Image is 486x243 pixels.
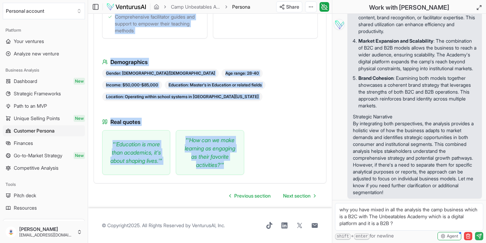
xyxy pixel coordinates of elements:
[14,115,60,122] span: Unique Selling Points
[14,103,47,109] span: Path to an MVP
[108,140,164,165] p: " 'Education is more than academics, it's about shaping lives.' "
[102,118,318,126] h4: Real quotes
[74,115,85,122] span: New
[3,179,85,190] div: Tools
[3,88,85,99] a: Strategic Frameworks
[6,221,82,228] h3: Pro plan
[102,222,225,229] span: © Copyright 2025 . All Rights Reserved by .
[6,226,17,237] img: ACg8ocIxQWDh478a_LcjXfe8U8uxyMGtlbGjZef4qUE79GtdBQZCCrCUJw=s96-c
[335,232,394,240] span: + for newline
[192,222,224,228] a: VenturusAI, Inc
[353,161,476,196] p: However, if there's a need to separate them for specific analytical purposes or reports, the appr...
[3,150,85,161] a: Go-to-Market StrategyNew
[358,38,433,44] strong: Market Expansion and Scalability
[358,75,476,109] p: : Examining both models together showcases a coherent brand strategy that leverages the strengths...
[14,140,33,147] span: Finances
[3,101,85,112] a: Path to an MVP
[353,113,476,120] h3: Strategic Narrative
[14,192,36,199] span: Pitch deck
[3,76,85,87] a: DashboardNew
[14,90,61,97] span: Strategic Frameworks
[102,92,262,101] div: Location: Operating within school systems in [GEOGRAPHIC_DATA][US_STATE]
[182,136,238,169] p: " 'How can we make learning as engaging as their favorite activities?' "
[3,138,85,149] a: Finances
[115,13,202,34] span: Comprehensive facilitator guides and support to empower their teaching methods
[276,1,302,12] button: Share
[14,127,55,134] span: Customer Persona
[102,58,318,66] h4: Demographics
[14,152,62,159] span: Go-to-Market Strategy
[19,232,74,238] span: [EMAIL_ADDRESS][DOMAIN_NAME]
[14,50,59,57] span: Analyze new venture
[3,125,85,136] a: Customer Persona
[224,189,321,203] nav: pagination
[222,69,263,78] div: Age range: 28-40
[286,3,299,10] span: Share
[353,120,476,161] p: By integrating both perspectives, the analysis provides a holistic view of how the business adapt...
[14,165,58,171] span: Competitive Analysis
[102,81,162,89] div: Income: $50,000-$85,000
[438,232,461,240] button: Agent
[3,113,85,124] a: Unique Selling PointsNew
[3,162,85,173] a: Competitive Analysis
[14,78,37,85] span: Dashboard
[14,38,44,45] span: Your ventures
[19,226,74,232] span: [PERSON_NAME]
[3,3,85,19] button: Select an organization
[334,19,345,30] img: Vera
[3,48,85,59] a: Analyze new venture
[3,36,85,47] a: Your ventures
[3,65,85,76] div: Business Analysis
[358,38,476,72] p: : The combination of B2C and B2B models allows the business to reach a wider audience, ensuring s...
[278,189,321,203] a: Go to next page
[3,190,85,201] a: Pitch deck
[335,233,351,240] kbd: shift
[74,152,85,159] span: New
[3,202,85,213] a: Resources
[358,75,393,81] strong: Brand Cohesion
[354,233,370,240] kbd: enter
[232,3,250,10] span: Persona
[106,3,147,11] img: logo
[171,3,220,10] a: Camp Unbeatables Academy
[102,69,219,78] div: Gender: [DEMOGRAPHIC_DATA]/[DEMOGRAPHIC_DATA]
[283,192,311,199] span: Next section
[165,81,266,89] div: Education: Master's in Education or related fields
[74,78,85,85] span: New
[369,3,449,12] h2: Work with [PERSON_NAME]
[447,233,458,239] span: Agent
[3,25,85,36] div: Platform
[154,3,250,10] nav: breadcrumb
[3,224,85,240] button: [PERSON_NAME][EMAIL_ADDRESS][DOMAIN_NAME]
[224,189,276,203] a: Go to previous page
[234,192,271,199] span: Previous section
[14,204,37,211] span: Resources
